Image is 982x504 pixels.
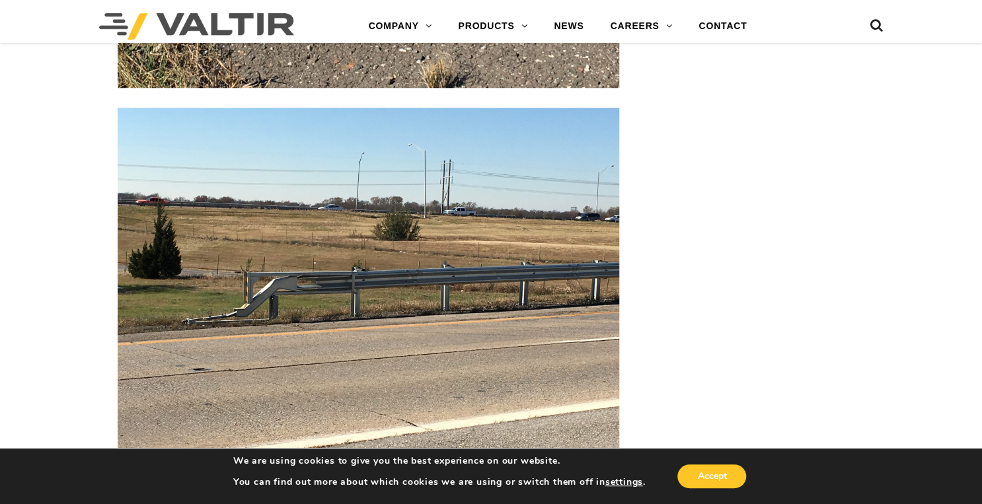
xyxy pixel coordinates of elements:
[605,476,643,488] button: settings
[99,13,294,40] img: Valtir
[685,13,760,40] a: CONTACT
[541,13,597,40] a: NEWS
[597,13,685,40] a: CAREERS
[233,455,646,467] p: We are using cookies to give you the best experience on our website.
[445,13,541,40] a: PRODUCTS
[233,476,646,488] p: You can find out more about which cookies we are using or switch them off in .
[355,13,445,40] a: COMPANY
[677,464,746,488] button: Accept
